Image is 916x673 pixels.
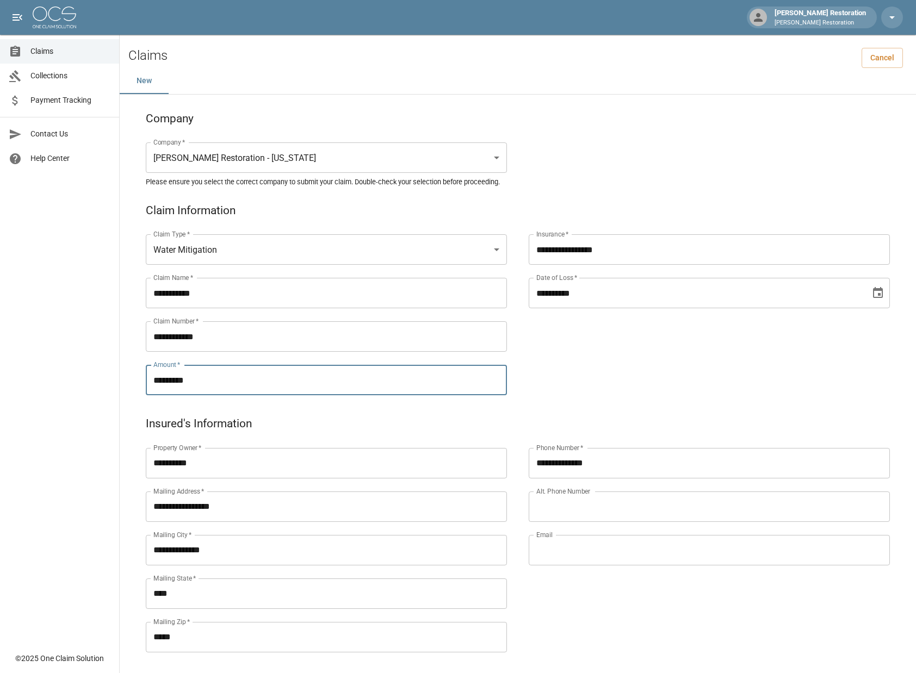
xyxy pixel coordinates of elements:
span: Contact Us [30,128,110,140]
label: Amount [153,360,181,369]
label: Insurance [536,229,568,239]
div: [PERSON_NAME] Restoration - [US_STATE] [146,142,507,173]
label: Mailing Zip [153,617,190,626]
p: [PERSON_NAME] Restoration [775,18,866,28]
span: Collections [30,70,110,82]
label: Claim Name [153,273,193,282]
div: © 2025 One Claim Solution [15,653,104,664]
div: dynamic tabs [120,68,916,94]
span: Payment Tracking [30,95,110,106]
span: Claims [30,46,110,57]
div: Water Mitigation [146,234,507,265]
div: [PERSON_NAME] Restoration [770,8,870,27]
label: Email [536,530,553,539]
label: Mailing Address [153,487,204,496]
h2: Claims [128,48,168,64]
label: Mailing State [153,574,196,583]
button: open drawer [7,7,28,28]
span: Help Center [30,153,110,164]
button: Choose date, selected date is Jul 27, 2025 [867,282,889,304]
label: Claim Type [153,229,190,239]
img: ocs-logo-white-transparent.png [33,7,76,28]
label: Claim Number [153,316,199,326]
a: Cancel [862,48,903,68]
button: New [120,68,169,94]
label: Phone Number [536,443,583,452]
label: Property Owner [153,443,202,452]
h5: Please ensure you select the correct company to submit your claim. Double-check your selection be... [146,177,890,186]
label: Mailing City [153,530,192,539]
label: Date of Loss [536,273,577,282]
label: Alt. Phone Number [536,487,590,496]
label: Company [153,138,185,147]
